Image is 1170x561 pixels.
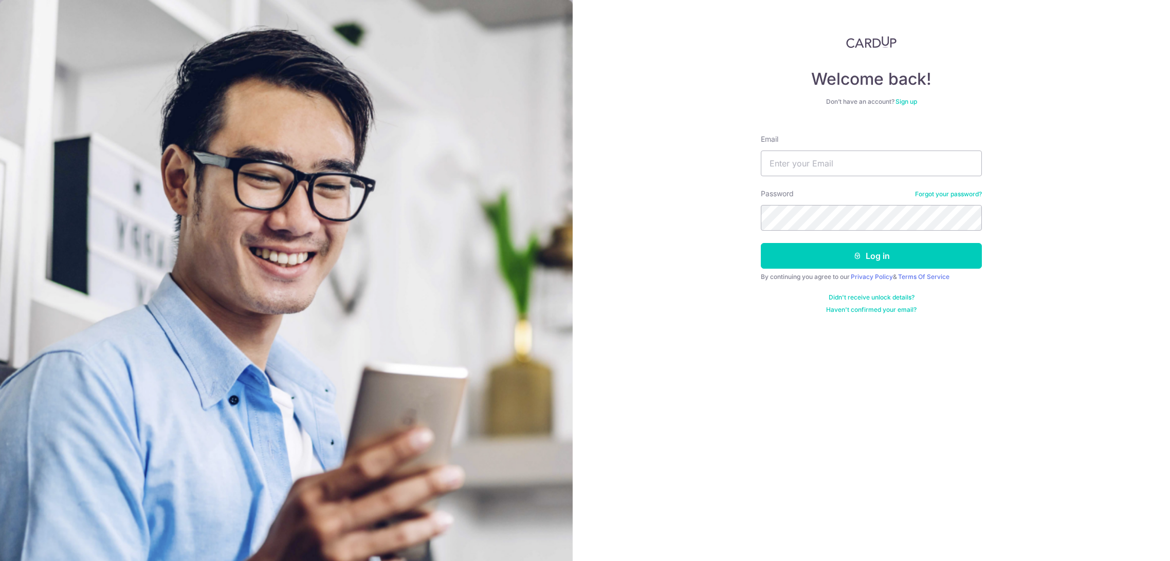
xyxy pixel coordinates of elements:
input: Enter your Email [761,151,982,176]
label: Email [761,134,778,144]
a: Haven't confirmed your email? [826,306,917,314]
a: Terms Of Service [898,273,949,280]
a: Forgot your password? [915,190,982,198]
a: Sign up [895,98,917,105]
img: CardUp Logo [846,36,897,48]
h4: Welcome back! [761,69,982,89]
label: Password [761,189,794,199]
a: Didn't receive unlock details? [829,293,915,302]
a: Privacy Policy [851,273,893,280]
div: By continuing you agree to our & [761,273,982,281]
div: Don’t have an account? [761,98,982,106]
button: Log in [761,243,982,269]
